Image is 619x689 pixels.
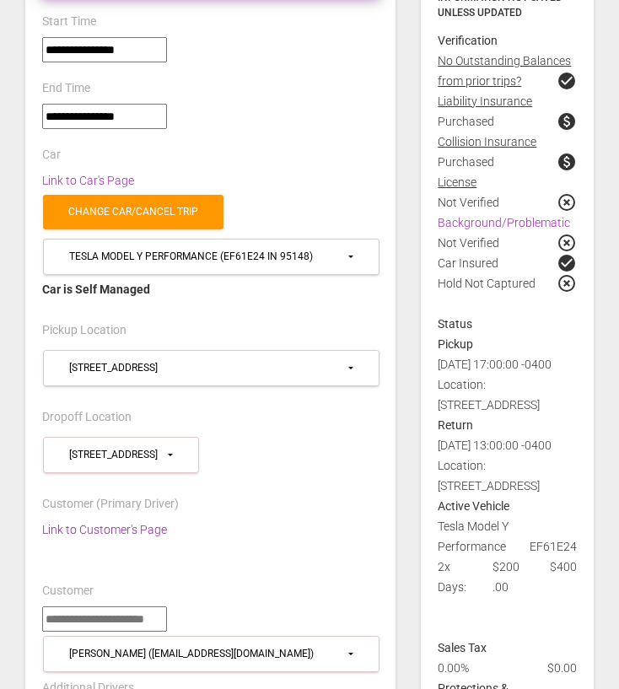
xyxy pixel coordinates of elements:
[425,111,589,132] div: Purchased
[69,361,346,375] div: [STREET_ADDRESS]
[425,192,589,213] div: Not Verified
[438,418,473,432] strong: Return
[425,233,589,253] div: Not Verified
[557,152,577,172] span: paid
[42,147,61,164] label: Car
[69,647,346,661] div: [PERSON_NAME] ([EMAIL_ADDRESS][DOMAIN_NAME])
[438,34,498,47] strong: Verification
[69,250,346,264] div: Tesla Model Y Performance (EF61E24 in 95148)
[42,409,132,426] label: Dropoff Location
[438,499,509,513] strong: Active Vehicle
[42,523,167,536] a: Link to Customer's Page
[425,658,535,678] div: 0.00%
[557,233,577,253] span: highlight_off
[43,195,223,229] a: Change car/cancel trip
[42,583,94,600] label: Customer
[42,279,379,299] div: Car is Self Managed
[425,273,589,314] div: Hold Not Captured
[438,135,536,148] u: Collision Insurance
[43,239,379,275] button: Tesla Model Y Performance (EF61E24 in 95148)
[425,253,589,273] div: Car Insured
[480,557,535,597] div: $200.00
[438,358,552,412] span: [DATE] 17:00:00 -0400 Location: [STREET_ADDRESS]
[438,94,532,108] u: Liability Insurance
[43,350,379,386] button: 3204 Corbal Court (95148)
[557,273,577,293] span: highlight_off
[42,496,179,513] label: Customer (Primary Driver)
[550,557,577,577] span: $400
[425,557,480,597] div: 2x Days:
[69,448,165,462] div: [STREET_ADDRESS]
[42,174,134,187] a: Link to Car's Page
[557,192,577,213] span: highlight_off
[557,71,577,91] span: check_circle
[438,216,570,229] a: Background/Problematic
[43,437,199,473] button: 3204 Corbal Court (95148)
[42,13,96,30] label: Start Time
[425,152,589,172] div: Purchased
[530,536,577,557] span: EF61E24
[43,636,379,672] button: Joshua McAlister (steel7092@gmail.com)
[438,54,571,88] u: No Outstanding Balances from prior trips?
[42,322,126,339] label: Pickup Location
[557,111,577,132] span: paid
[438,641,487,654] strong: Sales Tax
[557,253,577,273] span: check_circle
[438,337,473,351] strong: Pickup
[438,317,472,331] strong: Status
[438,439,552,493] span: [DATE] 13:00:00 -0400 Location: [STREET_ADDRESS]
[438,175,476,189] u: License
[42,80,90,97] label: End Time
[425,516,589,557] div: Tesla Model Y Performance
[547,658,577,678] span: $0.00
